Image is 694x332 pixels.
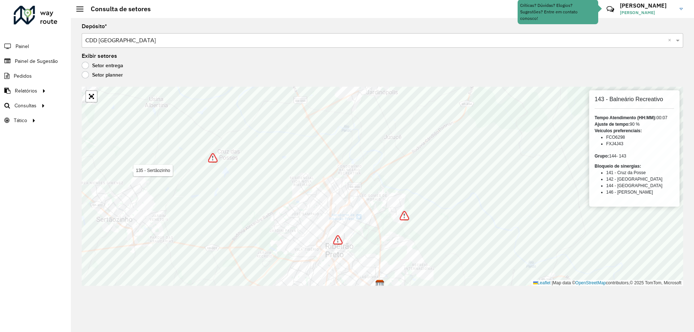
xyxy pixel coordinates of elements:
img: Bloqueio de sinergias [208,153,218,163]
span: Painel de Sugestão [15,57,58,65]
span: Clear all [668,36,674,45]
img: Bloqueio de sinergias [400,211,409,220]
div: Map data © contributors,© 2025 TomTom, Microsoft [531,280,683,286]
strong: Grupo: [595,154,609,159]
li: 141 - Cruz da Posse [606,169,674,176]
label: Setor planner [82,71,123,78]
li: FXJ4J43 [606,141,674,147]
label: Exibir setores [82,52,117,60]
div: 00:07 [595,115,674,121]
h2: Consulta de setores [83,5,151,13]
h3: [PERSON_NAME] [620,2,674,9]
strong: Bloqueio de sinergias: [595,164,641,169]
span: Consultas [14,102,37,109]
span: Painel [16,43,29,50]
li: 146 - [PERSON_NAME] [606,189,674,195]
li: 144 - [GEOGRAPHIC_DATA] [606,182,674,189]
label: Setor entrega [82,62,123,69]
div: 144- 143 [595,153,674,159]
strong: Veículos preferenciais: [595,128,642,133]
li: 142 - [GEOGRAPHIC_DATA] [606,176,674,182]
strong: Ajuste de tempo: [595,122,630,127]
span: Relatórios [15,87,37,95]
span: Pedidos [14,72,32,80]
div: 90 % [595,121,674,128]
a: Abrir mapa em tela cheia [86,91,97,102]
a: Contato Rápido [603,1,618,17]
li: FCO6298 [606,134,674,141]
a: Leaflet [533,280,551,285]
img: Bloqueio de sinergias [333,235,343,245]
span: Tático [14,117,27,124]
strong: Tempo Atendimento (HH:MM): [595,115,656,120]
label: Depósito [82,22,107,31]
span: | [552,280,553,285]
span: [PERSON_NAME] [620,9,674,16]
h6: 143 - Balneário Recreativo [595,96,674,103]
a: OpenStreetMap [575,280,606,285]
